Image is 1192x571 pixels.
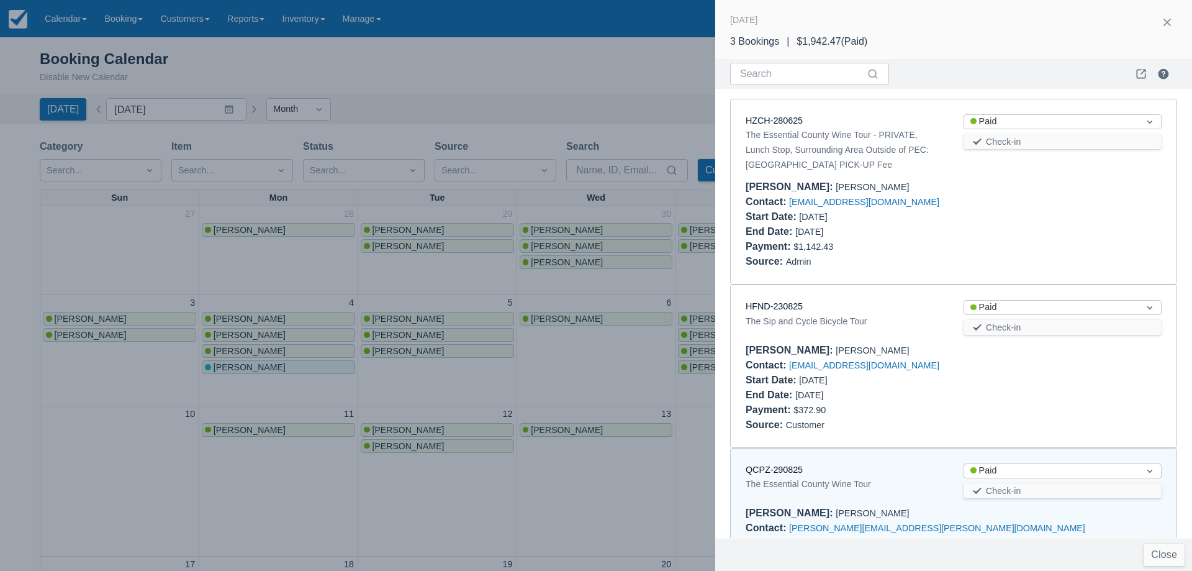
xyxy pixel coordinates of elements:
span: Dropdown icon [1144,116,1156,128]
div: Customer [746,418,1162,432]
div: [PERSON_NAME] [746,506,1162,521]
button: Check-in [964,134,1162,149]
div: Paid [970,115,1132,129]
div: Start Date : [746,375,799,385]
div: Paid [970,464,1132,478]
div: [PERSON_NAME] [746,180,1162,194]
input: Search [740,63,864,85]
div: End Date : [746,226,795,237]
a: HZCH-280625 [746,116,803,126]
div: End Date : [746,390,795,400]
a: [EMAIL_ADDRESS][DOMAIN_NAME] [789,197,939,207]
div: [DATE] [746,209,944,224]
a: [EMAIL_ADDRESS][DOMAIN_NAME] [789,360,939,370]
span: Dropdown icon [1144,301,1156,314]
div: [DATE] [746,224,944,239]
div: [DATE] [746,536,944,550]
div: [DATE] [746,388,944,403]
div: Contact : [746,523,789,533]
div: Start Date : [746,211,799,222]
a: QCPZ-290825 [746,465,803,475]
div: Contact : [746,360,789,370]
button: Check-in [964,320,1162,335]
div: [PERSON_NAME] : [746,345,836,355]
span: Dropdown icon [1144,465,1156,477]
div: [DATE] [746,373,944,388]
div: Paid [970,301,1132,314]
div: $1,142.43 [746,239,1162,254]
div: $372.90 [746,403,1162,418]
div: Payment : [746,404,793,415]
div: Admin [746,254,1162,269]
div: | [779,34,797,49]
div: Source : [746,419,786,430]
div: The Essential County Wine Tour - PRIVATE, Lunch Stop, Surrounding Area Outside of PEC: [GEOGRAPHI... [746,127,944,172]
div: [PERSON_NAME] [746,343,1162,358]
a: [PERSON_NAME][EMAIL_ADDRESS][PERSON_NAME][DOMAIN_NAME] [789,523,1085,533]
a: HFND-230825 [746,301,803,311]
div: [PERSON_NAME] : [746,508,836,518]
div: Source : [746,256,786,267]
div: The Essential County Wine Tour [746,477,944,491]
div: Contact : [746,196,789,207]
div: Payment : [746,241,793,252]
div: [PERSON_NAME] : [746,181,836,192]
div: 3 Bookings [730,34,779,49]
div: The Sip and Cycle Bicycle Tour [746,314,944,329]
div: [DATE] [730,12,758,27]
button: Close [1144,544,1185,566]
div: $1,942.47 ( Paid ) [797,34,867,49]
button: Check-in [964,483,1162,498]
